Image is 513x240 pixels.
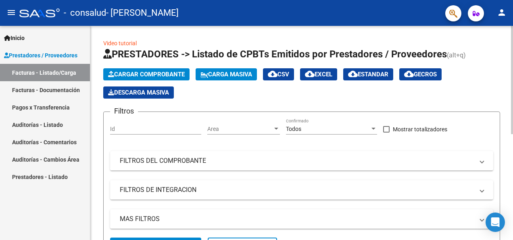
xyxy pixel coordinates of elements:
h3: Filtros [110,105,138,117]
span: Todos [286,126,301,132]
span: CSV [268,71,289,78]
span: Cargar Comprobante [108,71,185,78]
button: Gecros [399,68,442,80]
span: Gecros [404,71,437,78]
mat-icon: cloud_download [268,69,277,79]
button: Estandar [343,68,393,80]
button: Cargar Comprobante [103,68,190,80]
span: Area [207,126,273,133]
button: EXCEL [300,68,337,80]
mat-panel-title: MAS FILTROS [120,215,474,223]
mat-panel-title: FILTROS DEL COMPROBANTE [120,156,474,165]
mat-icon: person [497,8,507,17]
span: EXCEL [305,71,332,78]
span: Prestadores / Proveedores [4,51,77,60]
mat-expansion-panel-header: MAS FILTROS [110,209,493,229]
span: (alt+q) [447,51,466,59]
mat-icon: cloud_download [348,69,358,79]
span: - [PERSON_NAME] [106,4,179,22]
mat-expansion-panel-header: FILTROS DEL COMPROBANTE [110,151,493,171]
span: Mostrar totalizadores [393,124,447,134]
button: Carga Masiva [196,68,257,80]
span: Inicio [4,34,25,42]
button: CSV [263,68,294,80]
mat-icon: menu [6,8,16,17]
span: Descarga Masiva [108,89,169,96]
button: Descarga Masiva [103,86,174,99]
a: Video tutorial [103,40,137,46]
app-download-masive: Descarga masiva de comprobantes (adjuntos) [103,86,174,99]
mat-expansion-panel-header: FILTROS DE INTEGRACION [110,180,493,200]
mat-panel-title: FILTROS DE INTEGRACION [120,185,474,194]
span: Carga Masiva [200,71,252,78]
span: PRESTADORES -> Listado de CPBTs Emitidos por Prestadores / Proveedores [103,48,447,60]
span: - consalud [64,4,106,22]
mat-icon: cloud_download [404,69,414,79]
mat-icon: cloud_download [305,69,315,79]
span: Estandar [348,71,388,78]
div: Open Intercom Messenger [486,213,505,232]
